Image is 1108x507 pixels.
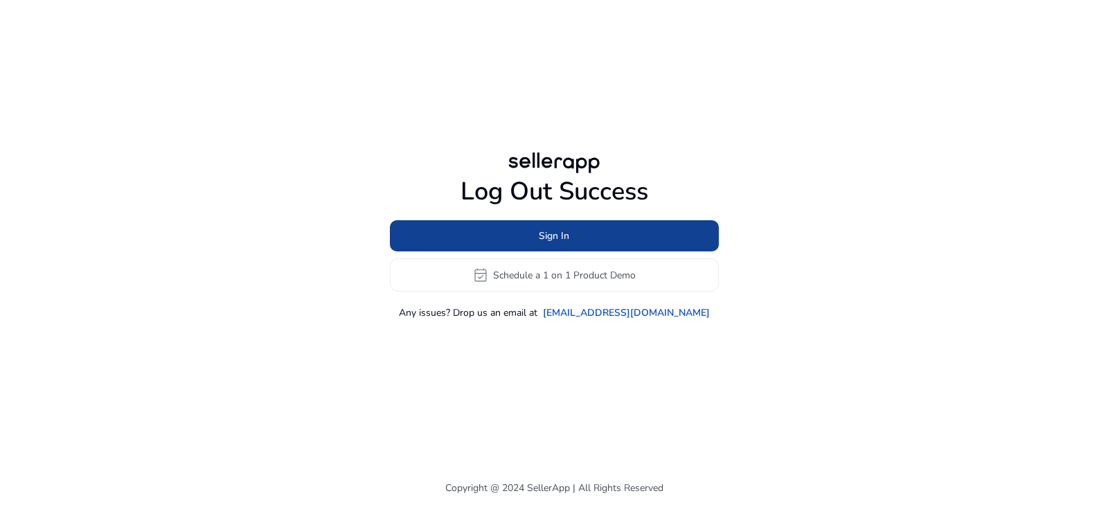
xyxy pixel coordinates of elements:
[390,177,719,206] h1: Log Out Success
[543,305,710,320] a: [EMAIL_ADDRESS][DOMAIN_NAME]
[390,258,719,292] button: event_availableSchedule a 1 on 1 Product Demo
[472,267,489,283] span: event_available
[390,220,719,251] button: Sign In
[539,229,569,243] span: Sign In
[399,305,537,320] p: Any issues? Drop us an email at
